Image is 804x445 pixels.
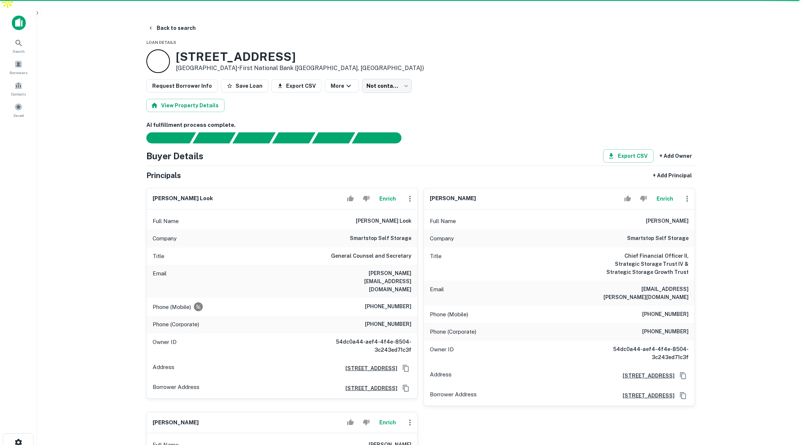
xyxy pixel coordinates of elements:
[344,191,357,206] button: Accept
[356,217,411,226] h6: [PERSON_NAME] look
[637,191,650,206] button: Reject
[192,132,236,143] div: Your request is received and processing...
[430,252,442,276] p: Title
[400,363,411,374] button: Copy Address
[360,415,373,430] button: Reject
[153,234,177,243] p: Company
[153,363,174,374] p: Address
[657,149,695,163] button: + Add Owner
[153,303,191,312] p: Phone (Mobile)
[146,149,203,163] h4: Buyer Details
[627,234,689,243] h6: smartstop self storage
[430,390,477,401] p: Borrower Address
[400,383,411,394] button: Copy Address
[653,191,677,206] button: Enrich
[10,70,27,76] span: Borrowers
[344,415,357,430] button: Accept
[153,252,164,261] p: Title
[221,79,268,93] button: Save Loan
[272,132,315,143] div: Principals found, AI now looking for contact information...
[176,64,424,73] p: [GEOGRAPHIC_DATA] •
[153,320,199,329] p: Phone (Corporate)
[239,65,424,72] a: First National Bank ([GEOGRAPHIC_DATA], [GEOGRAPHIC_DATA])
[176,50,424,64] h3: [STREET_ADDRESS]
[232,132,275,143] div: Documents found, AI parsing details...
[362,79,412,93] div: Not contacted
[430,345,454,361] p: Owner ID
[138,132,193,143] div: Sending borrower request to AI...
[13,48,25,54] span: Search
[617,372,675,380] a: [STREET_ADDRESS]
[430,310,468,319] p: Phone (Mobile)
[376,191,400,206] button: Enrich
[153,269,167,293] p: Email
[365,302,411,311] h6: [PHONE_NUMBER]
[13,112,24,118] span: Saved
[146,40,176,45] span: Loan Details
[323,338,411,354] h6: 54dc0a44-aef4-4f4e-8504-3c243ed71c3f
[2,100,35,120] a: Saved
[340,364,397,372] a: [STREET_ADDRESS]
[146,99,225,112] button: View Property Details
[323,269,411,293] h6: [PERSON_NAME][EMAIL_ADDRESS][DOMAIN_NAME]
[650,169,695,182] button: + Add Principal
[360,191,373,206] button: Reject
[600,345,689,361] h6: 54dc0a44-aef4-4f4e-8504-3c243ed71c3f
[153,217,179,226] p: Full Name
[646,217,689,226] h6: [PERSON_NAME]
[331,252,411,261] h6: General Counsel and Secretary
[194,302,203,311] div: Requests to not be contacted at this number
[340,384,397,392] a: [STREET_ADDRESS]
[2,79,35,98] a: Contacts
[430,194,476,203] h6: [PERSON_NAME]
[146,79,218,93] button: Request Borrower Info
[603,149,654,163] button: Export CSV
[153,194,213,203] h6: [PERSON_NAME] look
[2,36,35,56] a: Search
[767,386,804,421] iframe: Chat Widget
[153,418,199,427] h6: [PERSON_NAME]
[678,390,689,401] button: Copy Address
[146,121,695,129] h6: AI fulfillment process complete.
[621,191,634,206] button: Accept
[430,217,456,226] p: Full Name
[12,15,26,30] img: capitalize-icon.png
[153,383,199,394] p: Borrower Address
[600,252,689,276] h6: Chief Financial Officer II, Strategic Storage Trust IV & Strategic Storage Growth Trust
[376,415,400,430] button: Enrich
[617,392,675,400] a: [STREET_ADDRESS]
[430,327,476,336] p: Phone (Corporate)
[312,132,355,143] div: Principals found, still searching for contact information. This may take time...
[145,21,199,35] button: Back to search
[430,285,444,301] p: Email
[153,338,177,354] p: Owner ID
[430,234,454,243] p: Company
[642,327,689,336] h6: [PHONE_NUMBER]
[146,170,181,181] h5: Principals
[271,79,322,93] button: Export CSV
[365,320,411,329] h6: [PHONE_NUMBER]
[11,91,26,97] span: Contacts
[678,370,689,381] button: Copy Address
[325,79,359,93] button: More
[600,285,689,301] h6: [EMAIL_ADDRESS][PERSON_NAME][DOMAIN_NAME]
[2,57,35,77] a: Borrowers
[642,310,689,319] h6: [PHONE_NUMBER]
[430,370,452,381] p: Address
[352,132,410,143] div: AI fulfillment process complete.
[350,234,411,243] h6: smartstop self storage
